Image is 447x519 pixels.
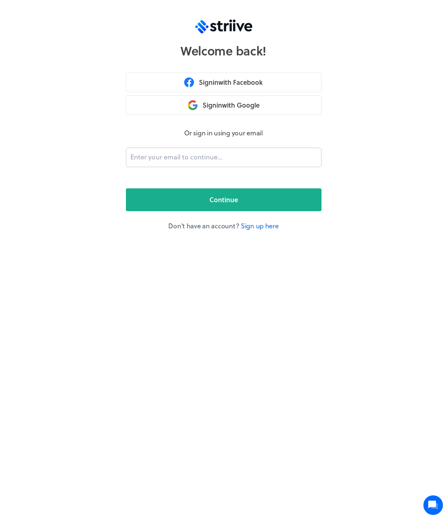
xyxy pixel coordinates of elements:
[195,20,252,33] img: logo-trans.svg
[126,221,321,231] p: Don't have an account?
[423,495,443,515] iframe: gist-messenger-bubble-iframe
[126,148,321,167] input: Enter your email to continue...
[126,188,321,211] button: Continue
[12,40,151,53] h1: Hi
[126,73,321,92] button: Signinwith Facebook
[13,95,150,111] button: New conversation
[24,140,145,157] input: Search articles
[181,43,266,58] h1: Welcome back!
[12,54,151,80] h2: We're here to help. Ask us anything!
[241,221,279,230] a: Sign up here
[11,127,152,137] p: Find an answer quickly
[209,195,238,205] span: Continue
[53,100,98,106] span: New conversation
[126,128,321,138] p: Or sign in using your email
[126,95,321,115] button: Signinwith Google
